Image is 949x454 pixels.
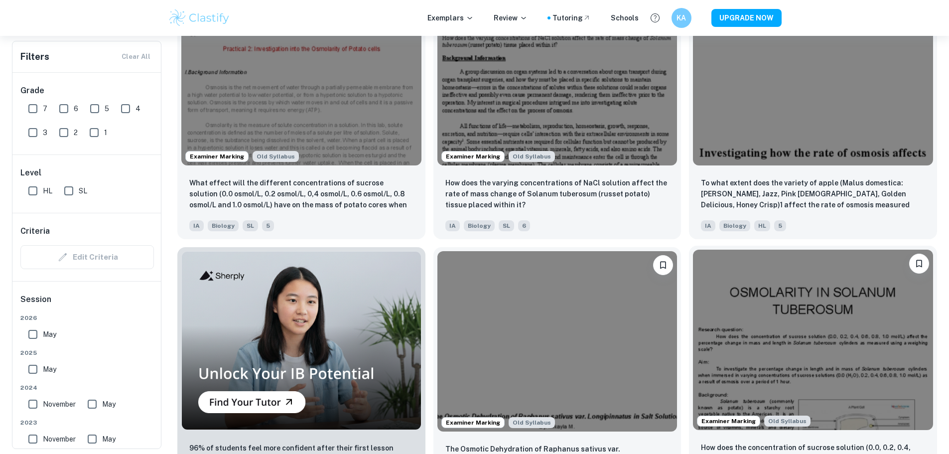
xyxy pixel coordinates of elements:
[43,434,76,445] span: November
[168,8,231,28] img: Clastify logo
[20,313,154,322] span: 2026
[653,255,673,275] button: Bookmark
[43,127,47,138] span: 3
[105,103,109,114] span: 5
[208,220,239,231] span: Biology
[20,348,154,357] span: 2025
[243,220,258,231] span: SL
[693,250,933,430] img: Biology IA example thumbnail: How does the concentration of sucrose so
[74,127,78,138] span: 2
[74,103,78,114] span: 6
[442,152,504,161] span: Examiner Marking
[20,167,154,179] h6: Level
[189,220,204,231] span: IA
[701,177,925,211] p: To what extent does the variety of apple (Malus domestica: Granny Smith, Jazz, Pink Lady, Golden ...
[253,151,299,162] div: Starting from the May 2025 session, the Biology IA requirements have changed. It's OK to refer to...
[437,251,678,431] img: Biology IA example thumbnail: The Osmotic Dehydration of Raphanus sati
[509,151,555,162] span: Old Syllabus
[20,225,50,237] h6: Criteria
[102,399,116,410] span: May
[427,12,474,23] p: Exemplars
[262,220,274,231] span: 5
[672,8,691,28] button: KA
[909,254,929,274] button: Bookmark
[764,416,811,427] div: Starting from the May 2025 session, the Biology IA requirements have changed. It's OK to refer to...
[697,417,760,426] span: Examiner Marking
[464,220,495,231] span: Biology
[43,399,76,410] span: November
[518,220,530,231] span: 6
[20,383,154,392] span: 2024
[647,9,664,26] button: Help and Feedback
[181,251,421,430] img: Thumbnail
[719,220,750,231] span: Biology
[20,294,154,313] h6: Session
[676,12,687,23] h6: KA
[79,185,87,196] span: SL
[499,220,514,231] span: SL
[136,103,140,114] span: 4
[442,418,504,427] span: Examiner Marking
[102,434,116,445] span: May
[611,12,639,23] a: Schools
[774,220,786,231] span: 5
[253,151,299,162] span: Old Syllabus
[186,152,248,161] span: Examiner Marking
[43,329,56,340] span: May
[43,185,52,196] span: HL
[764,416,811,427] span: Old Syllabus
[509,417,555,428] span: Old Syllabus
[20,418,154,427] span: 2023
[711,9,782,27] button: UPGRADE NOW
[701,220,715,231] span: IA
[20,50,49,64] h6: Filters
[189,177,413,211] p: What effect will the different concentrations of sucrose solution (0.0 osmol/L, 0.2 osmol/L, 0,4 ...
[20,85,154,97] h6: Grade
[104,127,107,138] span: 1
[43,364,56,375] span: May
[20,245,154,269] div: Criteria filters are unavailable when searching by topic
[509,151,555,162] div: Starting from the May 2025 session, the Biology IA requirements have changed. It's OK to refer to...
[445,177,670,210] p: How does the varying concentrations of NaCl solution affect the rate of mass change of Solanum tu...
[494,12,528,23] p: Review
[445,220,460,231] span: IA
[552,12,591,23] a: Tutoring
[509,417,555,428] div: Starting from the May 2025 session, the Biology IA requirements have changed. It's OK to refer to...
[43,103,47,114] span: 7
[189,443,394,454] p: 96% of students feel more confident after their first lesson
[754,220,770,231] span: HL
